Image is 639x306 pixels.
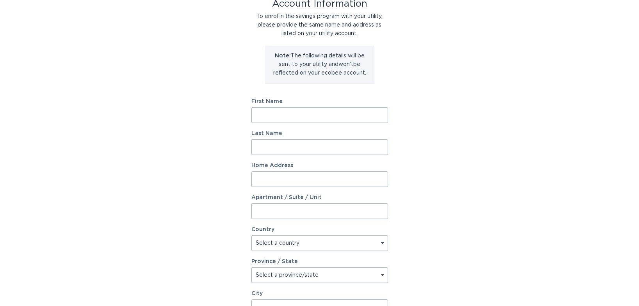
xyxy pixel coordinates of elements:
[251,163,388,168] label: Home Address
[251,131,388,136] label: Last Name
[275,53,291,59] strong: Note:
[251,195,388,200] label: Apartment / Suite / Unit
[271,52,368,77] p: The following details will be sent to your utility and won't be reflected on your ecobee account.
[251,259,298,264] label: Province / State
[251,227,274,232] label: Country
[251,12,388,38] div: To enrol in the savings program with your utility, please provide the same name and address as li...
[251,99,388,104] label: First Name
[251,291,388,296] label: City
